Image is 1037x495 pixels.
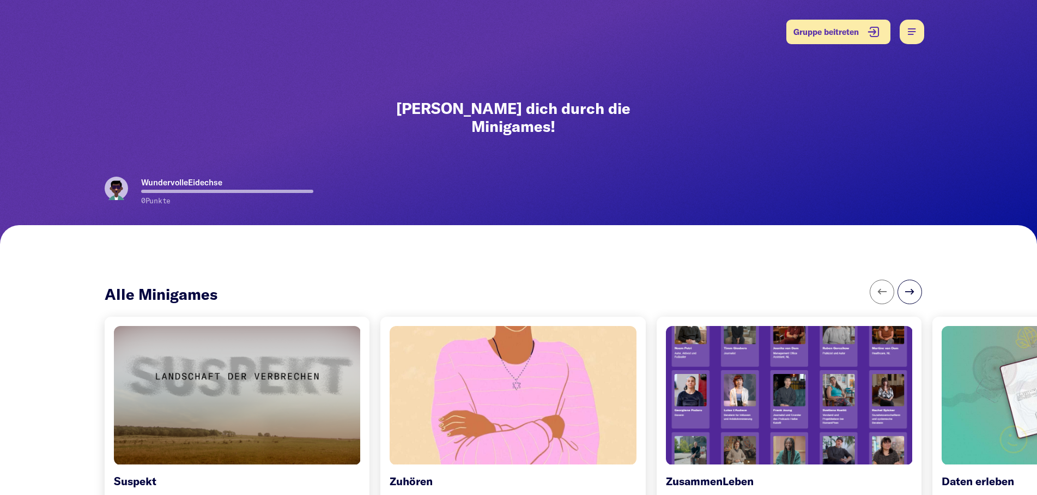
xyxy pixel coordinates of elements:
[145,196,171,205] span: Punkte
[105,177,128,200] img: sunglasses.svg
[141,196,171,205] span: 0
[114,475,361,493] h6: Suspekt
[105,285,217,304] h5: Alle Minigames
[390,475,636,493] h6: Zuhören
[380,99,646,136] h1: [PERSON_NAME] dich durch die Minigames!
[141,177,222,187] strong: WundervolleEidechse
[666,475,913,493] h6: ZusammenLeben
